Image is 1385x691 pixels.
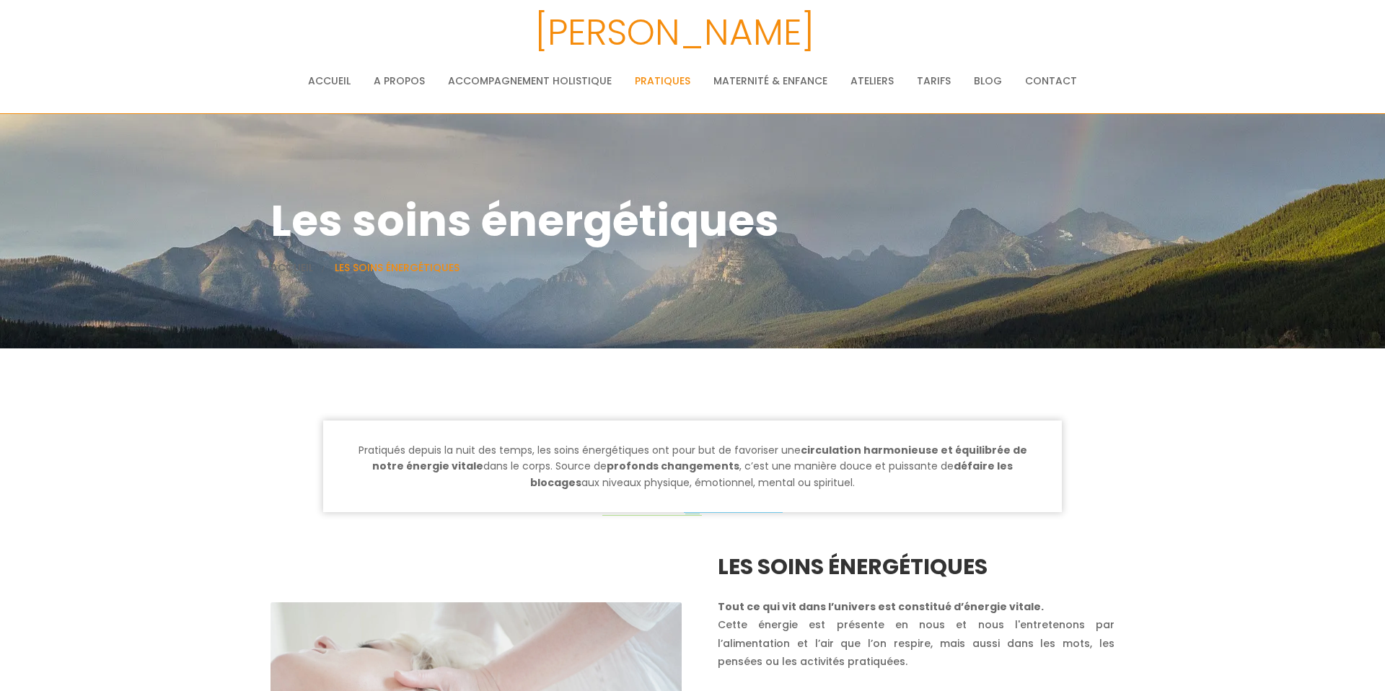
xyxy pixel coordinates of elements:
a: Accompagnement holistique [448,66,612,95]
a: Ateliers [850,66,894,95]
a: Tarifs [917,66,951,95]
h3: Les soins énergétiques [718,552,1114,582]
span: Tout ce qui vit dans l’univers est constitué d’énergie vitale. [718,599,1044,614]
a: A propos [374,66,425,95]
a: Accueil [271,260,313,275]
h3: [PERSON_NAME] [40,4,1309,61]
li: Les soins énergétiques [335,259,460,276]
span: profonds changements [607,459,739,473]
a: Maternité & Enfance [713,66,827,95]
span: défaire les blocages [530,459,1013,489]
a: Blog [974,66,1002,95]
a: Pratiques [635,66,690,95]
h1: Les soins énergétiques [271,186,1114,255]
a: Contact [1025,66,1077,95]
h5: Pratiqués depuis la nuit des temps, les soins énergétiques ont pour but de favoriser une dans le ... [323,421,1062,512]
span: circulation harmonieuse et équilibrée de notre énergie vitale [372,443,1027,473]
a: Accueil [308,66,351,95]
